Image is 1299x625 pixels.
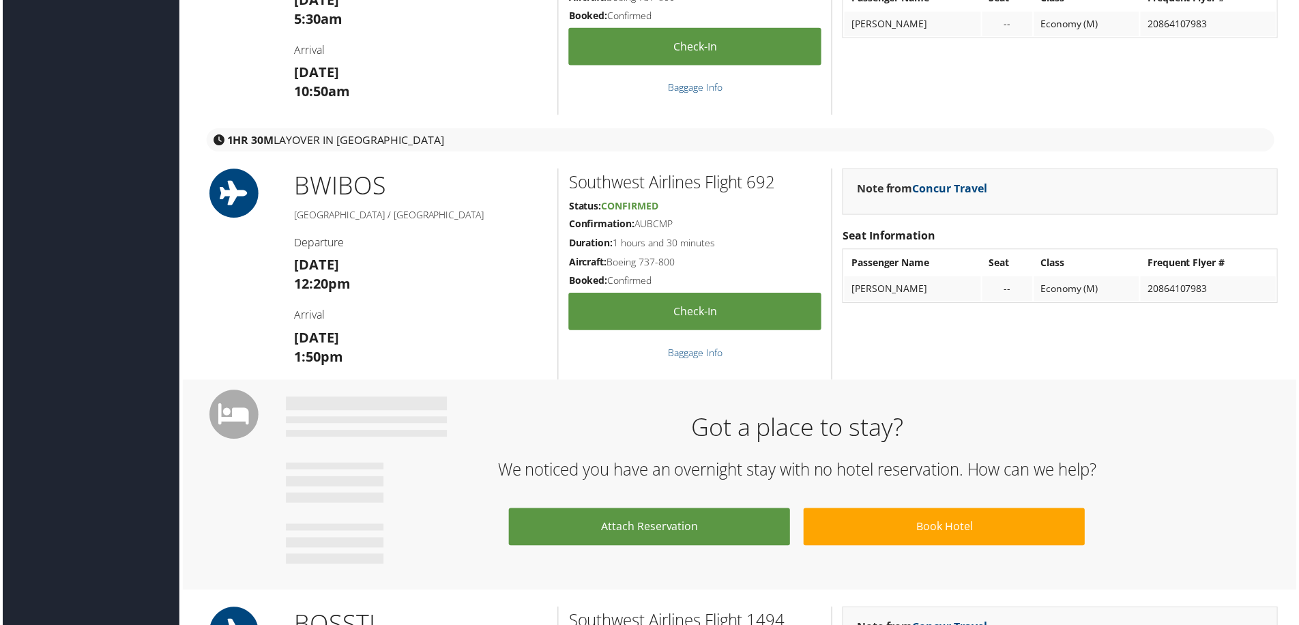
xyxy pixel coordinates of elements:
[568,218,634,231] strong: Confirmation:
[914,181,989,197] a: Concur Travel
[1143,252,1279,276] th: Frequent Flyer #
[508,510,791,548] a: Attach Reservation
[293,236,547,251] h4: Departure
[845,12,982,36] td: [PERSON_NAME]
[1036,252,1142,276] th: Class
[293,10,341,28] strong: 5:30am
[1143,278,1279,302] td: 20864107983
[991,18,1027,30] div: --
[293,42,547,57] h4: Arrival
[568,275,607,288] strong: Booked:
[205,129,1277,152] div: layover in [GEOGRAPHIC_DATA]
[293,257,338,275] strong: [DATE]
[668,81,723,94] a: Baggage Info
[293,209,547,222] h5: [GEOGRAPHIC_DATA] / [GEOGRAPHIC_DATA]
[1036,12,1142,36] td: Economy (M)
[293,276,349,294] strong: 12:20pm
[568,28,822,66] a: Check-in
[568,9,607,22] strong: Booked:
[1143,12,1279,36] td: 20864107983
[568,237,822,251] h5: 1 hours and 30 minutes
[293,308,547,323] h4: Arrival
[845,252,982,276] th: Passenger Name
[568,9,822,23] h5: Confirmed
[858,181,989,197] strong: Note from
[293,83,349,101] strong: 10:50am
[845,278,982,302] td: [PERSON_NAME]
[293,330,338,348] strong: [DATE]
[568,237,613,250] strong: Duration:
[293,63,338,82] strong: [DATE]
[293,169,547,203] h1: BWI BOS
[1036,278,1142,302] td: Economy (M)
[991,284,1027,296] div: --
[984,252,1034,276] th: Seat
[601,200,658,213] span: Confirmed
[568,200,601,213] strong: Status:
[293,349,342,367] strong: 1:50pm
[804,510,1087,548] a: Book Hotel
[568,218,822,232] h5: AUBCMP
[843,229,937,244] strong: Seat Information
[568,171,822,194] h2: Southwest Airlines Flight 692
[568,275,822,289] h5: Confirmed
[568,257,822,270] h5: Boeing 737-800
[225,133,272,148] strong: 1HR 30M
[668,347,723,360] a: Baggage Info
[568,257,607,270] strong: Aircraft:
[568,294,822,332] a: Check-in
